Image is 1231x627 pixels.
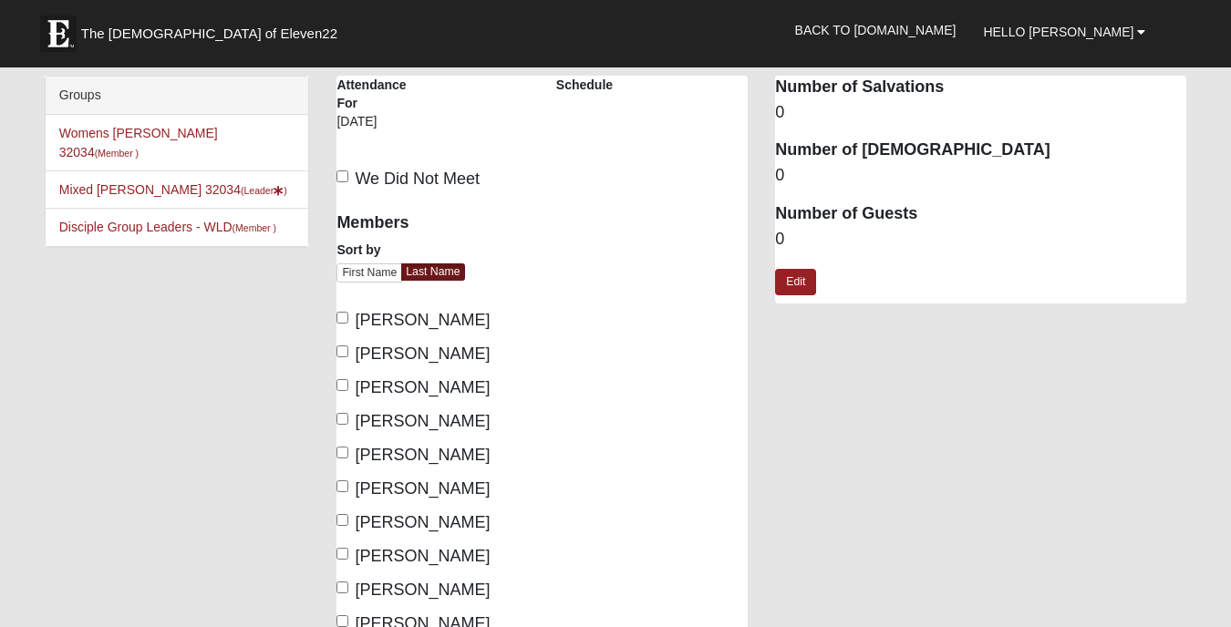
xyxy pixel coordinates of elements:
dt: Number of Salvations [775,76,1186,99]
a: Mixed [PERSON_NAME] 32034(Leader) [59,182,287,197]
input: [PERSON_NAME] [336,447,348,458]
dt: Number of Guests [775,202,1186,226]
input: We Did Not Meet [336,170,348,182]
input: [PERSON_NAME] [336,548,348,560]
label: Sort by [336,241,380,259]
span: [PERSON_NAME] [355,311,490,329]
input: [PERSON_NAME] [336,345,348,357]
span: [PERSON_NAME] [355,581,490,599]
span: Hello [PERSON_NAME] [983,25,1133,39]
a: Hello [PERSON_NAME] [969,9,1159,55]
label: Schedule [556,76,613,94]
span: [PERSON_NAME] [355,344,490,363]
input: [PERSON_NAME] [336,413,348,425]
small: (Member ) [233,222,276,233]
dd: 0 [775,164,1186,188]
dd: 0 [775,228,1186,252]
span: [PERSON_NAME] [355,412,490,430]
a: Womens [PERSON_NAME] 32034(Member ) [59,126,218,159]
label: Attendance For [336,76,419,112]
dt: Number of [DEMOGRAPHIC_DATA] [775,139,1186,162]
img: Eleven22 logo [40,15,77,52]
a: First Name [336,263,402,283]
input: [PERSON_NAME] [336,480,348,492]
span: We Did Not Meet [355,170,480,188]
span: The [DEMOGRAPHIC_DATA] of Eleven22 [81,25,337,43]
a: Edit [775,269,816,295]
small: (Member ) [95,148,139,159]
div: Groups [46,77,309,115]
span: [PERSON_NAME] [355,479,490,498]
a: Last Name [401,263,464,281]
input: [PERSON_NAME] [336,379,348,391]
span: [PERSON_NAME] [355,513,490,531]
input: [PERSON_NAME] [336,312,348,324]
div: [DATE] [336,112,419,143]
a: Disciple Group Leaders - WLD(Member ) [59,220,276,234]
span: [PERSON_NAME] [355,446,490,464]
input: [PERSON_NAME] [336,581,348,593]
span: [PERSON_NAME] [355,547,490,565]
small: (Leader ) [241,185,287,196]
input: [PERSON_NAME] [336,514,348,526]
a: The [DEMOGRAPHIC_DATA] of Eleven22 [31,6,396,52]
h4: Members [336,213,528,233]
a: Back to [DOMAIN_NAME] [781,7,970,53]
dd: 0 [775,101,1186,125]
span: [PERSON_NAME] [355,378,490,396]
